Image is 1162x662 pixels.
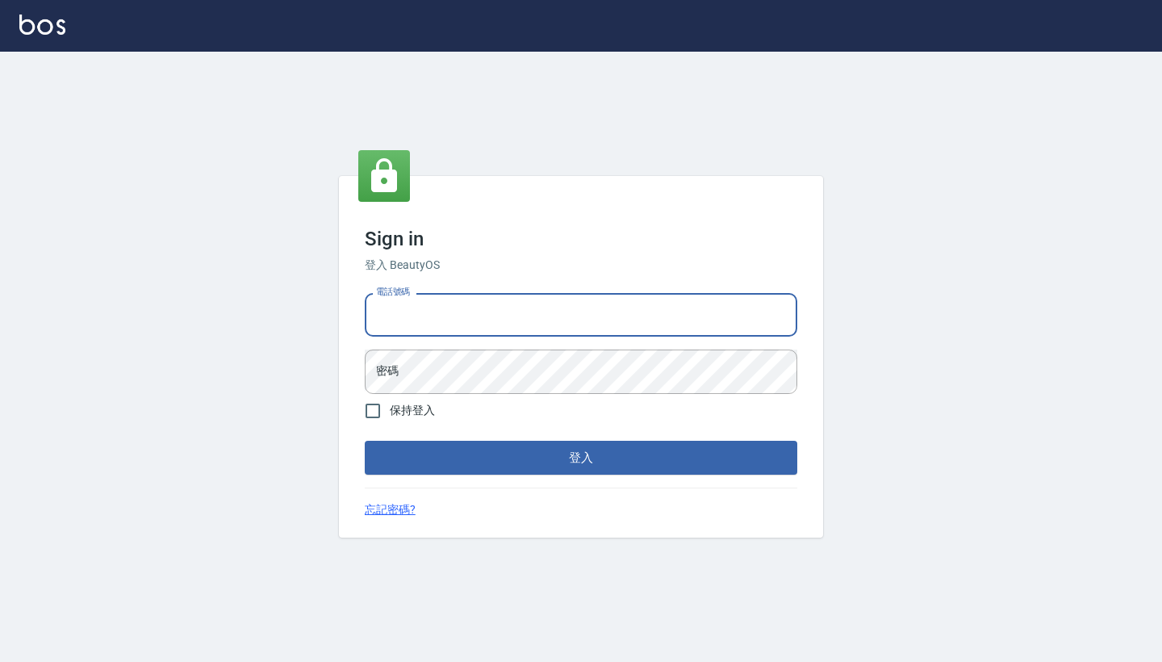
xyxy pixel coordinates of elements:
a: 忘記密碼? [365,501,416,518]
h3: Sign in [365,228,797,250]
img: Logo [19,15,65,35]
label: 電話號碼 [376,286,410,298]
span: 保持登入 [390,402,435,419]
button: 登入 [365,441,797,475]
h6: 登入 BeautyOS [365,257,797,274]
